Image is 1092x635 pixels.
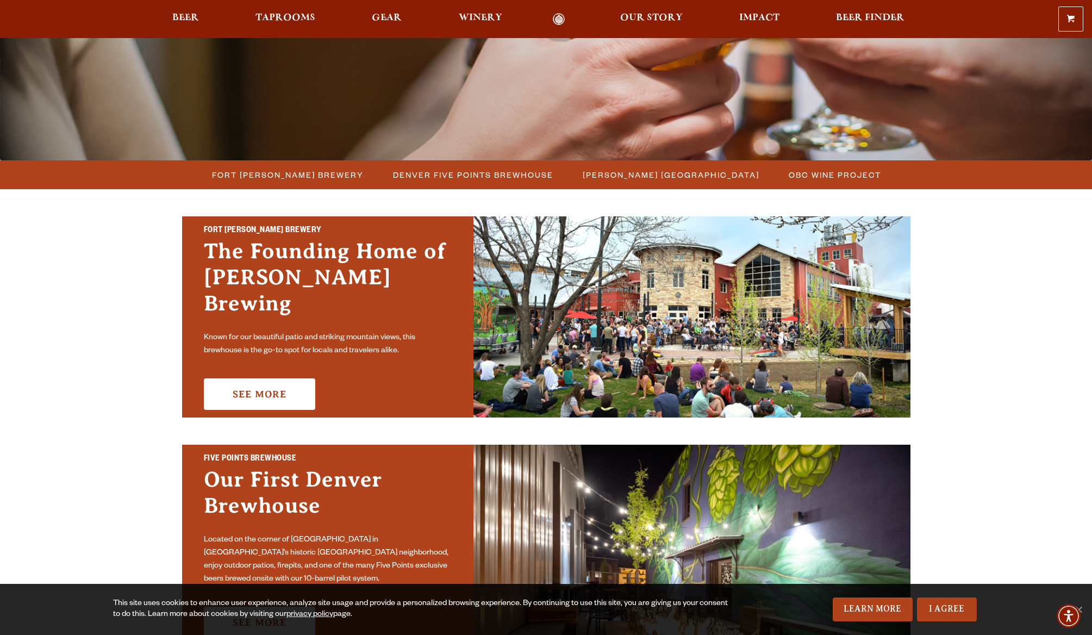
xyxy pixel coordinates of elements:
[204,452,452,466] h2: Five Points Brewhouse
[204,238,452,327] h3: The Founding Home of [PERSON_NAME] Brewing
[372,14,402,22] span: Gear
[789,167,881,183] span: OBC Wine Project
[583,167,759,183] span: [PERSON_NAME] [GEOGRAPHIC_DATA]
[255,14,315,22] span: Taprooms
[172,14,199,22] span: Beer
[473,216,910,418] img: Fort Collins Brewery & Taproom'
[204,534,452,586] p: Located on the corner of [GEOGRAPHIC_DATA] in [GEOGRAPHIC_DATA]’s historic [GEOGRAPHIC_DATA] neig...
[613,13,690,26] a: Our Story
[248,13,322,26] a: Taprooms
[204,332,452,358] p: Known for our beautiful patio and striking mountain views, this brewhouse is the go-to spot for l...
[833,597,913,621] a: Learn More
[576,167,765,183] a: [PERSON_NAME] [GEOGRAPHIC_DATA]
[620,14,683,22] span: Our Story
[212,167,364,183] span: Fort [PERSON_NAME] Brewery
[739,14,779,22] span: Impact
[459,14,502,22] span: Winery
[917,597,977,621] a: I Agree
[836,14,904,22] span: Beer Finder
[204,466,452,530] h3: Our First Denver Brewhouse
[205,167,369,183] a: Fort [PERSON_NAME] Brewery
[829,13,912,26] a: Beer Finder
[782,167,887,183] a: OBC Wine Project
[386,167,559,183] a: Denver Five Points Brewhouse
[204,224,452,238] h2: Fort [PERSON_NAME] Brewery
[113,599,735,620] div: This site uses cookies to enhance user experience, analyze site usage and provide a personalized ...
[165,13,206,26] a: Beer
[732,13,787,26] a: Impact
[539,13,579,26] a: Odell Home
[452,13,509,26] a: Winery
[393,167,553,183] span: Denver Five Points Brewhouse
[365,13,409,26] a: Gear
[286,611,333,619] a: privacy policy
[1057,604,1081,628] div: Accessibility Menu
[204,378,315,410] a: See More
